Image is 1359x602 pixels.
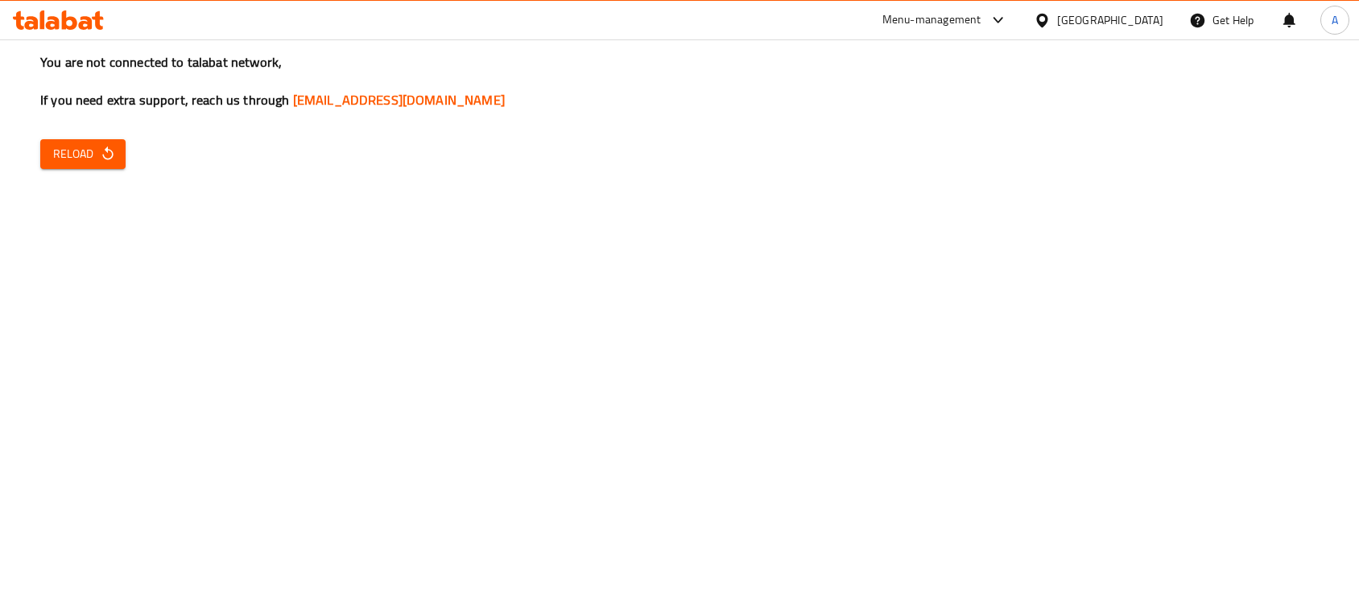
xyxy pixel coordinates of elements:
[53,144,113,164] span: Reload
[40,53,1319,109] h3: You are not connected to talabat network, If you need extra support, reach us through
[40,139,126,169] button: Reload
[1057,11,1163,29] div: [GEOGRAPHIC_DATA]
[1332,11,1338,29] span: A
[882,10,981,30] div: Menu-management
[293,88,505,112] a: [EMAIL_ADDRESS][DOMAIN_NAME]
